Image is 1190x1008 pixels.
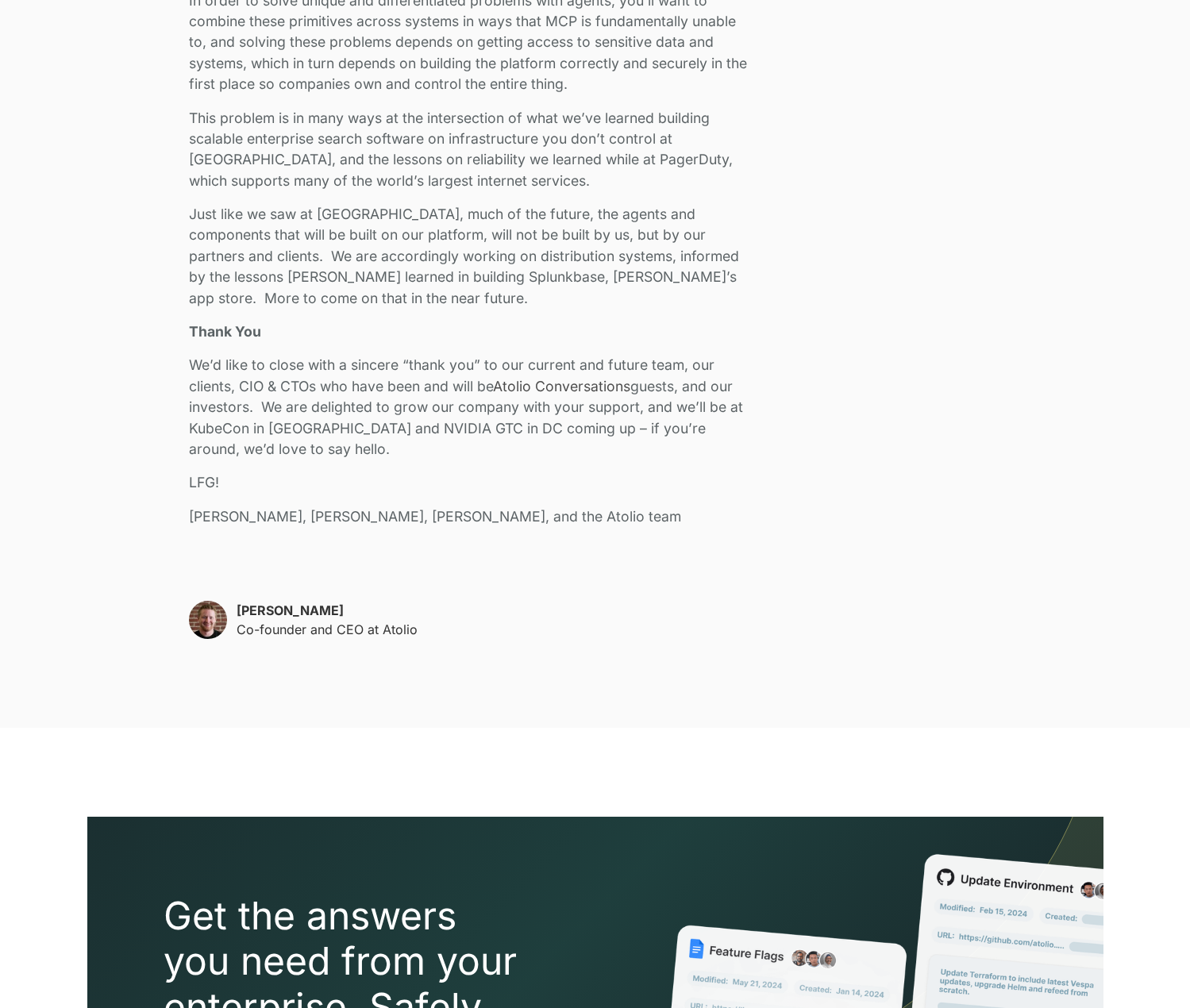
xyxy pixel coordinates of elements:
[189,506,756,527] p: [PERSON_NAME], [PERSON_NAME], [PERSON_NAME], and the Atolio team
[189,355,756,460] p: We’d like to close with a sincere “thank you” to our current and future team, our clients, CIO & ...
[1111,932,1190,1008] iframe: Chat Widget
[189,540,756,560] p: ‍
[189,204,756,309] p: Just like we saw at [GEOGRAPHIC_DATA], much of the future, the agents and components that will be...
[189,323,261,340] strong: Thank You
[189,472,756,493] p: LFG!
[237,601,418,620] p: [PERSON_NAME]
[189,108,756,192] p: This problem is in many ways at the intersection of what we’ve learned building scalable enterpri...
[237,620,418,639] p: Co-founder and CEO at Atolio
[493,378,630,394] a: Atolio Conversations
